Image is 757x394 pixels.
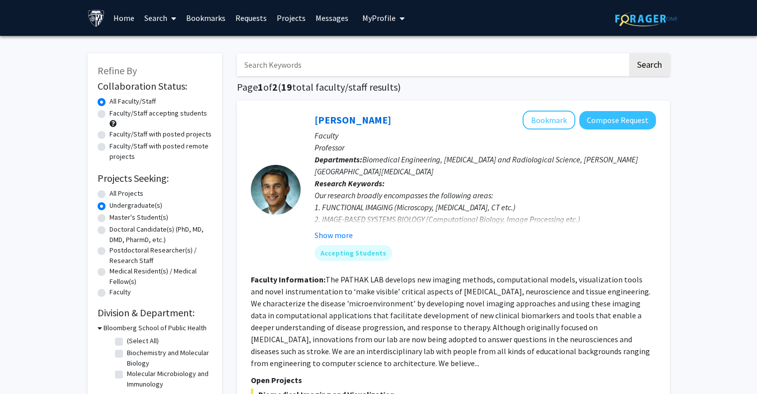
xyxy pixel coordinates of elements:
label: All Projects [109,188,143,199]
span: Biomedical Engineering, [MEDICAL_DATA] and Radiological Science, [PERSON_NAME][GEOGRAPHIC_DATA][M... [315,154,638,176]
span: Refine By [98,64,137,77]
b: Faculty Information: [251,274,325,284]
a: Messages [311,0,353,35]
label: Doctoral Candidate(s) (PhD, MD, DMD, PharmD, etc.) [109,224,212,245]
iframe: Chat [7,349,42,387]
span: 2 [272,81,278,93]
label: Faculty [109,287,131,297]
label: Master's Student(s) [109,212,168,223]
label: Faculty/Staff with posted remote projects [109,141,212,162]
div: Our research broadly encompasses the following areas: 1. FUNCTIONAL IMAGING (Microscopy, [MEDICAL... [315,189,656,249]
label: Biochemistry and Molecular Biology [127,348,210,369]
label: (Select All) [127,336,159,346]
label: Medical Resident(s) / Medical Fellow(s) [109,266,212,287]
a: Projects [272,0,311,35]
img: ForagerOne Logo [615,11,677,26]
p: Faculty [315,130,656,141]
span: My Profile [362,13,396,23]
h2: Division & Department: [98,307,212,319]
label: Molecular Microbiology and Immunology [127,369,210,390]
label: Faculty/Staff with posted projects [109,129,212,139]
h1: Page of ( total faculty/staff results) [237,81,670,93]
a: Home [108,0,139,35]
img: Johns Hopkins University Logo [88,9,105,27]
button: Show more [315,229,353,241]
a: Requests [230,0,272,35]
button: Search [629,53,670,76]
b: Departments: [315,154,362,164]
label: Faculty/Staff accepting students [109,108,207,119]
button: Add Arvind Pathak to Bookmarks [523,111,575,130]
label: Postdoctoral Researcher(s) / Research Staff [109,245,212,266]
span: 19 [281,81,292,93]
span: 1 [258,81,263,93]
a: Search [139,0,181,35]
h2: Collaboration Status: [98,80,212,92]
h2: Projects Seeking: [98,172,212,184]
label: All Faculty/Staff [109,96,156,107]
input: Search Keywords [237,53,628,76]
a: Bookmarks [181,0,230,35]
a: [PERSON_NAME] [315,114,391,126]
fg-read-more: The PATHAK LAB develops new imaging methods, computational models, visualization tools and novel ... [251,274,650,368]
p: Open Projects [251,374,656,386]
label: Undergraduate(s) [109,200,162,211]
b: Research Keywords: [315,178,385,188]
h3: Bloomberg School of Public Health [104,323,207,333]
mat-chip: Accepting Students [315,245,392,261]
button: Compose Request to Arvind Pathak [579,111,656,130]
p: Professor [315,141,656,153]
